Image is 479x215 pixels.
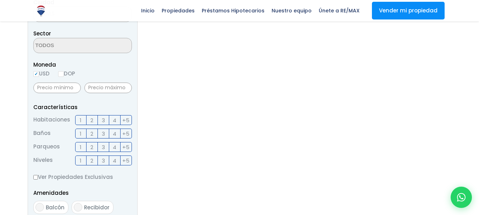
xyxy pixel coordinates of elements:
span: 1 [80,116,82,125]
span: Únete a RE/MAX [315,5,363,16]
span: 2 [90,129,93,138]
span: +5 [122,129,129,138]
p: Amenidades [33,188,132,197]
textarea: Search [34,38,102,53]
span: +5 [122,116,129,125]
label: DOP [58,69,75,78]
span: 4 [113,143,116,152]
span: 3 [102,116,105,125]
span: Inicio [138,5,158,16]
label: Ver Propiedades Exclusivas [33,172,132,181]
a: Vender mi propiedad [372,2,445,19]
span: 2 [90,143,93,152]
span: Baños [33,129,51,138]
span: 3 [102,129,105,138]
span: Recibidor [84,204,110,211]
span: 4 [113,156,116,165]
span: 1 [80,129,82,138]
span: 1 [80,156,82,165]
input: Precio mínimo [33,83,81,93]
span: Niveles [33,155,53,165]
label: USD [33,69,50,78]
span: +5 [122,143,129,152]
p: Características [33,103,132,112]
input: USD [33,71,39,77]
span: Préstamos Hipotecarios [198,5,268,16]
span: Moneda [33,60,132,69]
input: Balcón [35,203,44,211]
span: 3 [102,156,105,165]
input: Precio máximo [84,83,132,93]
span: 1 [80,143,82,152]
span: 2 [90,156,93,165]
span: Propiedades [158,5,198,16]
span: 4 [113,116,116,125]
input: Ver Propiedades Exclusivas [33,175,38,180]
span: Balcón [46,204,65,211]
span: Sector [33,30,51,37]
span: Nuestro equipo [268,5,315,16]
input: Recibidor [74,203,82,211]
span: +5 [122,156,129,165]
span: 4 [113,129,116,138]
img: Logo de REMAX [35,5,47,17]
span: 3 [102,143,105,152]
span: 2 [90,116,93,125]
input: DOP [58,71,64,77]
span: Parqueos [33,142,60,152]
span: Habitaciones [33,115,70,125]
